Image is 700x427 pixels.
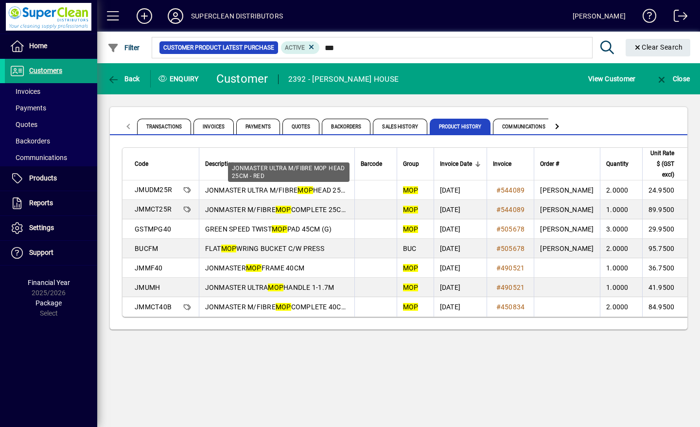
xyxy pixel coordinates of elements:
[403,245,417,252] span: BUC
[434,278,487,297] td: [DATE]
[496,303,501,311] span: #
[5,166,97,191] a: Products
[586,70,638,88] button: View Customer
[600,278,642,297] td: 1.0000
[600,219,642,239] td: 3.0000
[493,185,528,196] a: #544089
[205,159,349,169] div: Description
[5,191,97,215] a: Reports
[107,75,140,83] span: Back
[107,44,140,52] span: Filter
[35,299,62,307] span: Package
[642,239,688,258] td: 95.7500
[5,34,97,58] a: Home
[606,159,637,169] div: Quantity
[600,180,642,200] td: 2.0000
[501,245,525,252] span: 505678
[493,282,528,293] a: #490521
[205,159,235,169] span: Description
[493,263,528,273] a: #490521
[29,174,57,182] span: Products
[205,225,332,233] span: GREEN SPEED TWIST PAD 45CM (G)
[534,180,599,200] td: [PERSON_NAME]
[666,2,688,34] a: Logout
[403,159,419,169] span: Group
[5,149,97,166] a: Communications
[403,284,419,291] em: MOP
[272,225,287,233] em: MOP
[137,119,191,134] span: Transactions
[28,279,70,286] span: Financial Year
[97,70,151,88] app-page-header-button: Back
[600,200,642,219] td: 1.0000
[648,148,683,180] div: Unit Rate $ (GST excl)
[493,204,528,215] a: #544089
[216,71,268,87] div: Customer
[493,159,511,169] span: Invoice
[496,245,501,252] span: #
[246,264,262,272] em: MOP
[129,7,160,25] button: Add
[493,243,528,254] a: #505678
[496,186,501,194] span: #
[205,264,305,272] span: JONMASTER FRAME 40CM
[135,186,172,194] span: JMUDM25R
[434,258,487,278] td: [DATE]
[135,159,148,169] span: Code
[493,159,528,169] div: Invoice
[276,206,291,213] em: MOP
[205,284,334,291] span: JONMASTER ULTRA HANDLE 1-1.7M
[5,83,97,100] a: Invoices
[322,119,370,134] span: Backorders
[648,148,675,180] span: Unit Rate $ (GST excl)
[10,88,40,95] span: Invoices
[205,206,366,213] span: JONMASTER M/FIBRE COMPLETE 25CM - RED
[403,206,419,213] em: MOP
[276,303,291,311] em: MOP
[534,239,599,258] td: [PERSON_NAME]
[493,224,528,234] a: #505678
[297,186,313,194] em: MOP
[403,159,428,169] div: Group
[434,200,487,219] td: [DATE]
[160,7,191,25] button: Profile
[191,8,283,24] div: SUPERCLEAN DISTRIBUTORS
[496,225,501,233] span: #
[373,119,427,134] span: Sales History
[135,264,163,272] span: JMMF40
[205,186,369,194] span: JONMASTER ULTRA M/FIBRE HEAD 25CM - RED
[5,133,97,149] a: Backorders
[105,39,142,56] button: Filter
[135,205,172,213] span: JMMCT25R
[493,302,528,312] a: #450834
[573,8,626,24] div: [PERSON_NAME]
[493,119,554,134] span: Communications
[5,241,97,265] a: Support
[496,264,501,272] span: #
[282,119,320,134] span: Quotes
[600,297,642,317] td: 2.0000
[540,159,594,169] div: Order #
[496,284,501,291] span: #
[534,200,599,219] td: [PERSON_NAME]
[10,137,50,145] span: Backorders
[135,225,171,233] span: GSTMPG40
[635,2,657,34] a: Knowledge Base
[600,258,642,278] td: 1.0000
[434,297,487,317] td: [DATE]
[5,116,97,133] a: Quotes
[29,199,53,207] span: Reports
[656,75,690,83] span: Close
[440,159,481,169] div: Invoice Date
[403,264,419,272] em: MOP
[268,284,283,291] em: MOP
[221,245,237,252] em: MOP
[606,159,629,169] span: Quantity
[434,239,487,258] td: [DATE]
[434,180,487,200] td: [DATE]
[5,100,97,116] a: Payments
[105,70,142,88] button: Back
[5,216,97,240] a: Settings
[228,162,350,182] div: JONMASTER ULTRA M/FIBRE MOP HEAD 25CM - RED
[135,159,193,169] div: Code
